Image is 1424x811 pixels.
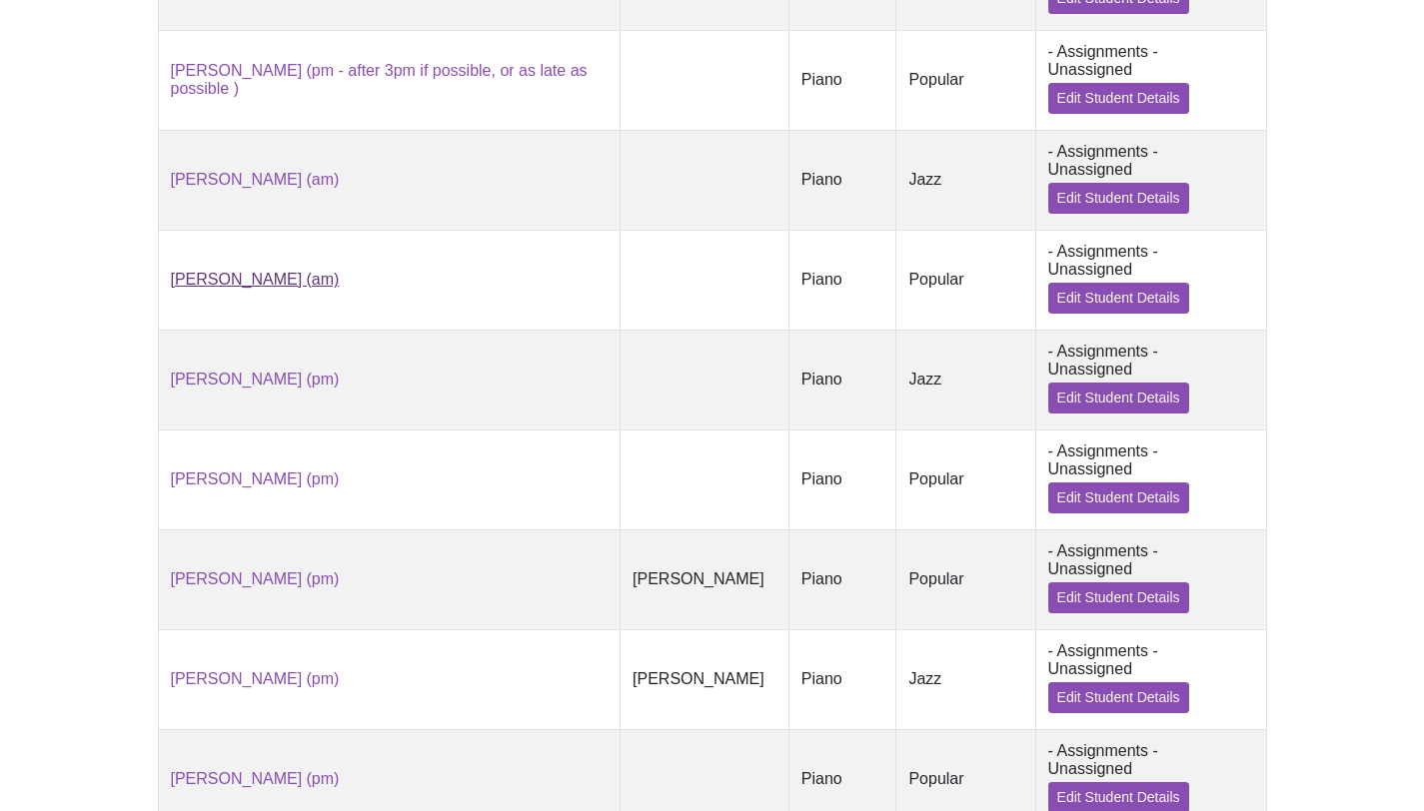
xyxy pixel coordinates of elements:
[1035,130,1266,230] td: - Assignments - Unassigned
[788,30,896,130] td: Piano
[896,629,1035,729] td: Jazz
[1048,283,1189,314] a: Edit Student Details
[171,670,340,687] a: [PERSON_NAME] (pm)
[788,529,896,629] td: Piano
[896,429,1035,529] td: Popular
[171,470,340,487] a: [PERSON_NAME] (pm)
[788,130,896,230] td: Piano
[1035,429,1266,529] td: - Assignments - Unassigned
[896,529,1035,629] td: Popular
[1035,30,1266,130] td: - Assignments - Unassigned
[1035,629,1266,729] td: - Assignments - Unassigned
[171,371,340,388] a: [PERSON_NAME] (pm)
[1048,183,1189,214] a: Edit Student Details
[171,770,340,787] a: [PERSON_NAME] (pm)
[171,62,588,97] a: [PERSON_NAME] (pm - after 3pm if possible, or as late as possible )
[1048,682,1189,713] a: Edit Student Details
[788,629,896,729] td: Piano
[788,429,896,529] td: Piano
[1035,330,1266,429] td: - Assignments - Unassigned
[171,271,340,288] a: [PERSON_NAME] (am)
[1048,83,1189,114] a: Edit Student Details
[896,30,1035,130] td: Popular
[1048,582,1189,613] a: Edit Student Details
[896,130,1035,230] td: Jazz
[896,230,1035,330] td: Popular
[621,629,789,729] td: [PERSON_NAME]
[621,529,789,629] td: [PERSON_NAME]
[1048,383,1189,413] a: Edit Student Details
[1035,529,1266,629] td: - Assignments - Unassigned
[1048,482,1189,513] a: Edit Student Details
[788,230,896,330] td: Piano
[171,171,340,188] a: [PERSON_NAME] (am)
[171,570,340,587] a: [PERSON_NAME] (pm)
[1035,230,1266,330] td: - Assignments - Unassigned
[788,330,896,429] td: Piano
[896,330,1035,429] td: Jazz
